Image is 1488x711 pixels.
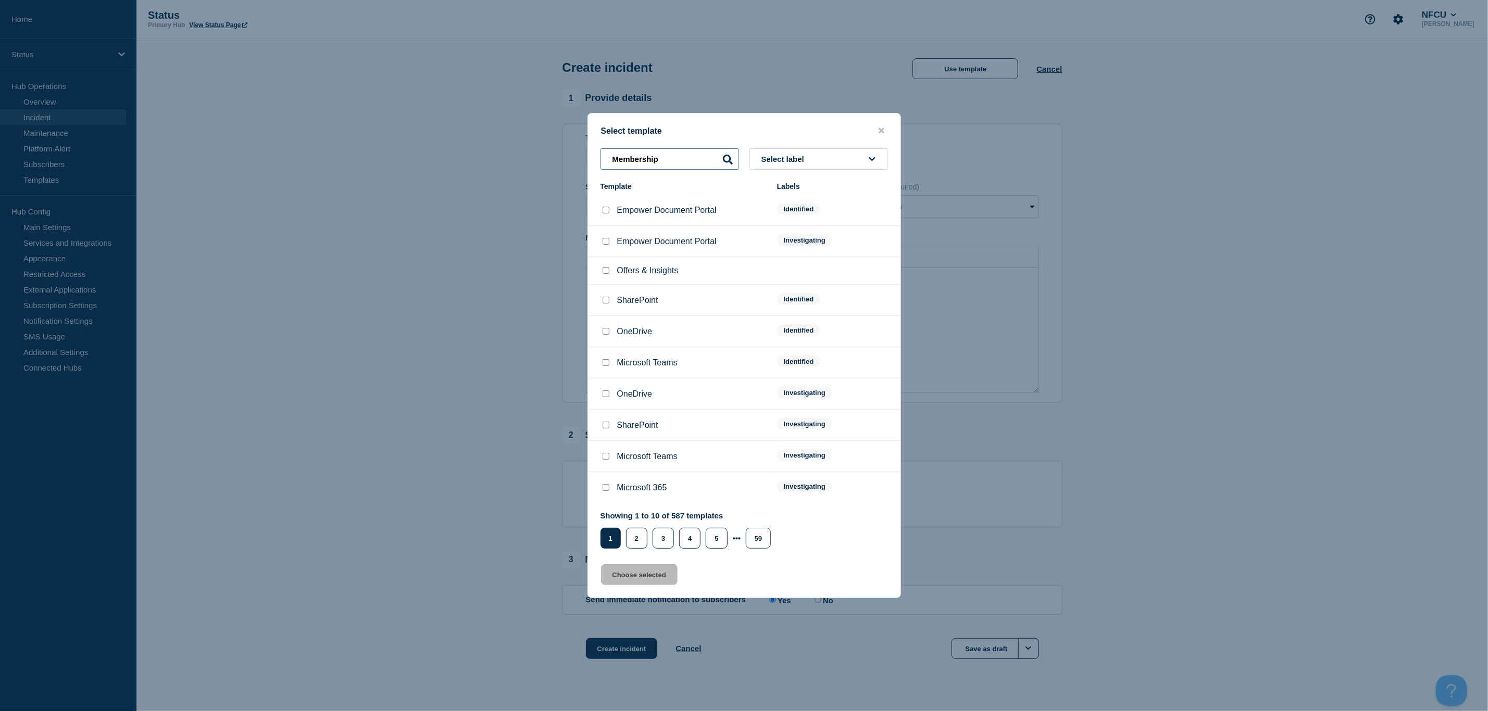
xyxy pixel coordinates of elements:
p: Microsoft Teams [617,452,678,461]
p: Offers & Insights [617,266,679,275]
div: Labels [777,182,888,191]
input: SharePoint checkbox [603,422,609,428]
p: Showing 1 to 10 of 587 templates [601,511,777,520]
span: Investigating [777,449,832,461]
button: 4 [679,528,701,549]
button: 59 [746,528,771,549]
div: Select template [588,126,901,136]
p: OneDrive [617,327,653,336]
input: SharePoint checkbox [603,297,609,303]
button: 5 [706,528,727,549]
span: Investigating [777,234,832,246]
button: Select label [749,148,888,170]
p: Microsoft Teams [617,358,678,367]
input: Offers & Insights checkbox [603,267,609,274]
p: Microsoft 365 [617,483,667,492]
button: 3 [653,528,674,549]
input: Search templates & labels [601,148,739,170]
p: SharePoint [617,296,658,305]
span: Investigating [777,387,832,399]
input: Microsoft Teams checkbox [603,453,609,460]
span: Investigating [777,480,832,492]
button: 2 [626,528,647,549]
input: Microsoft Teams checkbox [603,359,609,366]
span: Identified [777,293,821,305]
p: Empower Document Portal [617,237,717,246]
span: Select label [761,155,809,163]
input: OneDrive checkbox [603,390,609,397]
div: Template [601,182,767,191]
p: SharePoint [617,421,658,430]
input: OneDrive checkbox [603,328,609,335]
input: Microsoft 365 checkbox [603,484,609,491]
button: close button [876,126,887,136]
input: Empower Document Portal checkbox [603,207,609,213]
button: 1 [601,528,621,549]
p: Empower Document Portal [617,206,717,215]
button: Choose selected [601,564,678,585]
span: Identified [777,355,821,367]
span: Investigating [777,418,832,430]
span: Identified [777,203,821,215]
input: Empower Document Portal checkbox [603,238,609,245]
span: Identified [777,324,821,336]
p: OneDrive [617,389,653,399]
